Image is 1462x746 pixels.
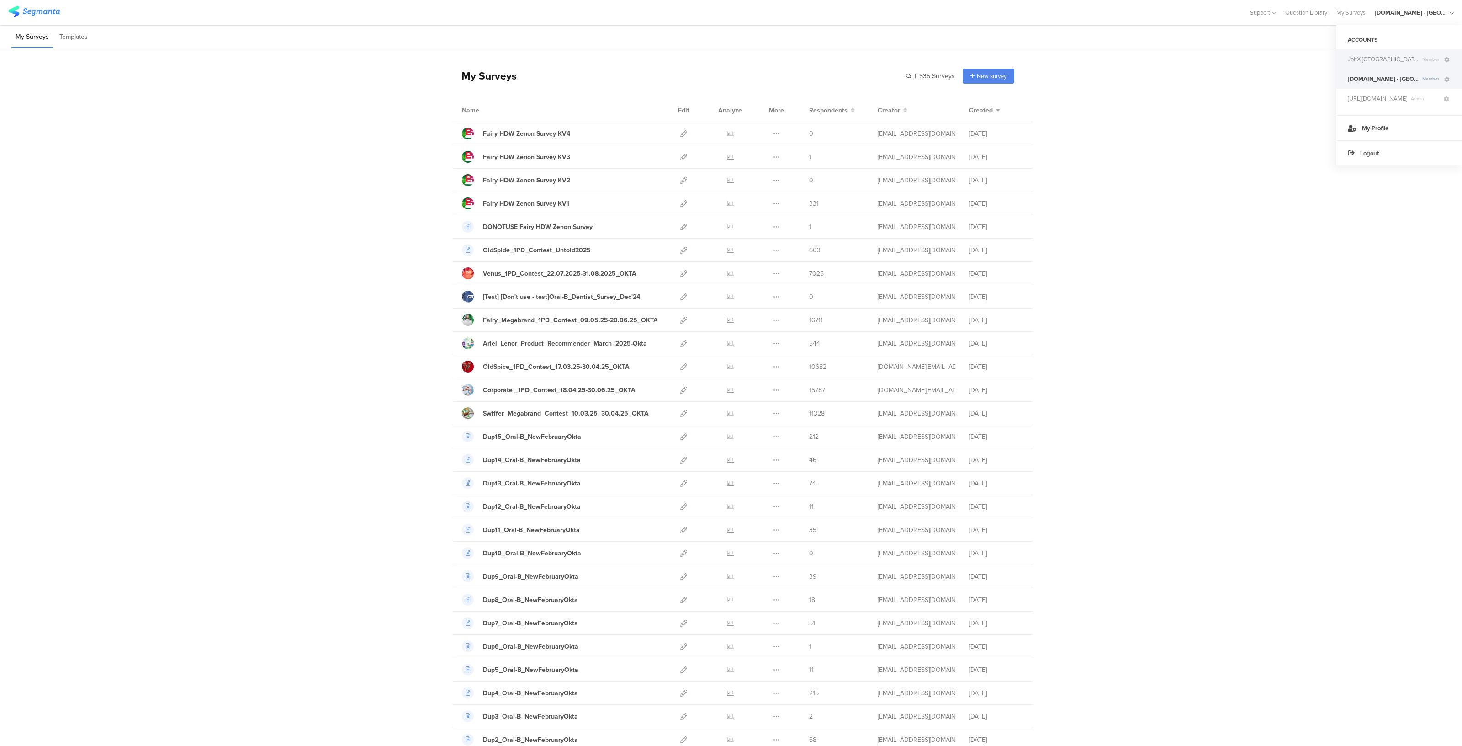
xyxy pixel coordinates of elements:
[483,572,578,581] div: Dup9_Oral-B_NewFebruaryOkta
[483,176,570,185] div: Fairy HDW Zenon Survey KV2
[462,570,578,582] a: Dup9_Oral-B_NewFebruaryOkta
[1250,8,1270,17] span: Support
[809,315,823,325] span: 16711
[462,617,578,629] a: Dup7_Oral-B_NewFebruaryOkta
[462,174,570,186] a: Fairy HDW Zenon Survey KV2
[462,664,578,676] a: Dup5_Oral-B_NewFebruaryOkta
[809,362,826,372] span: 10682
[452,68,517,84] div: My Surveys
[483,245,591,255] div: OldSpide_1PD_Contest_Untold2025
[878,502,955,512] div: stavrositu.m@pg.com
[1407,95,1442,102] span: Admin
[483,292,640,302] div: [Test] [Don't use - test]Oral-B_Dentist_Survey_Dec'24
[969,106,993,115] span: Created
[809,409,825,418] span: 11328
[969,572,1024,581] div: [DATE]
[969,455,1024,465] div: [DATE]
[809,129,813,139] span: 0
[462,524,580,536] a: Dup11_Oral-B_NewFebruaryOkta
[809,106,848,115] span: Respondents
[55,27,92,48] li: Templates
[969,479,1024,488] div: [DATE]
[462,221,593,233] a: DONOTUSE Fairy HDW Zenon Survey
[969,222,1024,232] div: [DATE]
[878,152,955,162] div: gheorghe.a.4@pg.com
[969,106,1000,115] button: Created
[483,455,581,465] div: Dup14_Oral-B_NewFebruaryOkta
[878,455,955,465] div: stavrositu.m@pg.com
[878,642,955,651] div: stavrositu.m@pg.com
[878,385,955,395] div: bruma.lb@pg.com
[483,735,578,745] div: Dup2_Oral-B_NewFebruaryOkta
[969,385,1024,395] div: [DATE]
[969,362,1024,372] div: [DATE]
[462,501,581,512] a: Dup12_Oral-B_NewFebruaryOkta
[1419,75,1443,82] span: Member
[878,199,955,208] div: gheorghe.a.4@pg.com
[878,339,955,348] div: betbeder.mb@pg.com
[809,572,816,581] span: 39
[483,315,658,325] div: Fairy_Megabrand_1PD_Contest_09.05.25-20.06.25_OKTA
[462,734,578,746] a: Dup2_Oral-B_NewFebruaryOkta
[969,525,1024,535] div: [DATE]
[878,106,900,115] span: Creator
[1336,32,1462,48] div: ACCOUNTS
[483,199,569,208] div: Fairy HDW Zenon Survey KV1
[483,618,578,628] div: Dup7_Oral-B_NewFebruaryOkta
[809,245,821,255] span: 603
[969,642,1024,651] div: [DATE]
[969,292,1024,302] div: [DATE]
[919,71,955,81] span: 535 Surveys
[969,129,1024,139] div: [DATE]
[809,595,815,605] span: 18
[483,479,581,488] div: Dup13_Oral-B_NewFebruaryOkta
[462,431,581,442] a: Dup15_Oral-B_NewFebruaryOkta
[767,99,786,122] div: More
[969,432,1024,442] div: [DATE]
[878,572,955,581] div: stavrositu.m@pg.com
[462,594,578,606] a: Dup8_Oral-B_NewFebruaryOkta
[809,385,825,395] span: 15787
[483,222,593,232] div: DONOTUSE Fairy HDW Zenon Survey
[462,314,658,326] a: Fairy_Megabrand_1PD_Contest_09.05.25-20.06.25_OKTA
[483,688,578,698] div: Dup4_Oral-B_NewFebruaryOkta
[483,362,630,372] div: OldSpice_1PD_Contest_17.03.25-30.04.25_OKTA
[483,385,636,395] div: Corporate _1PD_Contest_18.04.25-30.06.25_OKTA
[878,362,955,372] div: bruma.lb@pg.com
[483,339,647,348] div: Ariel_Lenor_Product_Recommender_March_2025-Okta
[716,99,744,122] div: Analyze
[1419,56,1443,63] span: Member
[878,315,955,325] div: jansson.cj@pg.com
[969,735,1024,745] div: [DATE]
[878,712,955,721] div: stavrositu.m@pg.com
[809,222,811,232] span: 1
[878,665,955,675] div: stavrositu.m@pg.com
[878,106,907,115] button: Creator
[483,269,636,278] div: Venus_1PD_Contest_22.07.2025-31.08.2025_OKTA
[969,665,1024,675] div: [DATE]
[809,549,813,558] span: 0
[878,618,955,628] div: stavrositu.m@pg.com
[969,409,1024,418] div: [DATE]
[809,152,811,162] span: 1
[878,222,955,232] div: gheorghe.a.4@pg.com
[1348,75,1419,83] span: Youtil.ro - Romania
[483,549,581,558] div: Dup10_Oral-B_NewFebruaryOkta
[878,176,955,185] div: gheorghe.a.4@pg.com
[809,642,811,651] span: 1
[1348,94,1407,103] span: https://www.epithimies.gr/
[878,595,955,605] div: stavrositu.m@pg.com
[878,292,955,302] div: betbeder.mb@pg.com
[878,245,955,255] div: gheorghe.a.4@pg.com
[483,642,578,651] div: Dup6_Oral-B_NewFebruaryOkta
[809,712,813,721] span: 2
[969,712,1024,721] div: [DATE]
[462,267,636,279] a: Venus_1PD_Contest_22.07.2025-31.08.2025_OKTA
[462,244,591,256] a: OldSpide_1PD_Contest_Untold2025
[462,128,570,139] a: Fairy HDW Zenon Survey KV4
[483,712,578,721] div: Dup3_Oral-B_NewFebruaryOkta
[977,72,1006,80] span: New survey
[462,291,640,303] a: [Test] [Don't use - test]Oral-B_Dentist_Survey_Dec'24
[462,384,636,396] a: Corporate _1PD_Contest_18.04.25-30.06.25_OKTA
[483,665,578,675] div: Dup5_Oral-B_NewFebruaryOkta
